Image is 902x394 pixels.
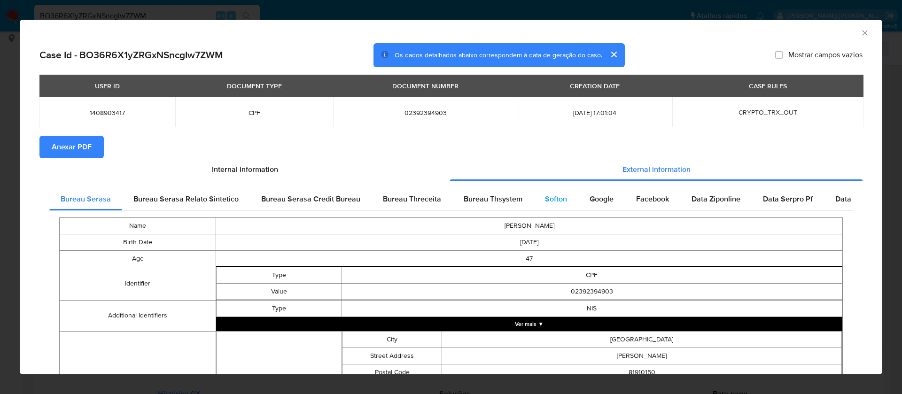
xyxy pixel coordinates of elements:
[442,331,842,348] td: [GEOGRAPHIC_DATA]
[342,348,442,364] td: Street Address
[387,78,464,94] div: DOCUMENT NUMBER
[89,78,125,94] div: USER ID
[395,50,602,60] span: Os dados detalhados abaixo correspondem à data de geração do caso.
[49,188,853,210] div: Detailed external info
[216,217,843,234] td: [PERSON_NAME]
[622,164,691,175] span: External information
[51,108,164,117] span: 1408903417
[636,193,669,204] span: Facebook
[39,49,223,61] h2: Case Id - BO36R6X1yZRGxNSncgIw7ZWM
[216,250,843,267] td: 47
[212,164,278,175] span: Internal information
[221,78,288,94] div: DOCUMENT TYPE
[39,158,863,181] div: Detailed info
[60,217,216,234] td: Name
[743,78,793,94] div: CASE RULES
[342,300,842,317] td: NIS
[133,193,239,204] span: Bureau Serasa Relato Sintetico
[52,137,92,157] span: Anexar PDF
[602,43,625,66] button: cerrar
[216,234,843,250] td: [DATE]
[835,193,885,204] span: Data Serpro Pj
[217,283,342,300] td: Value
[39,136,104,158] button: Anexar PDF
[61,193,111,204] span: Bureau Serasa
[383,193,441,204] span: Bureau Threceita
[788,50,863,60] span: Mostrar campos vazios
[216,317,842,331] button: Expand array
[20,20,882,374] div: closure-recommendation-modal
[529,108,661,117] span: [DATE] 17:01:04
[464,193,522,204] span: Bureau Thsystem
[442,364,842,380] td: 81910150
[860,28,869,37] button: Fechar a janela
[60,250,216,267] td: Age
[344,108,506,117] span: 02392394903
[60,267,216,300] td: Identifier
[442,348,842,364] td: [PERSON_NAME]
[217,267,342,283] td: Type
[60,300,216,331] td: Additional Identifiers
[564,78,625,94] div: CREATION DATE
[187,108,322,117] span: CPF
[775,51,783,59] input: Mostrar campos vazios
[590,193,614,204] span: Google
[763,193,813,204] span: Data Serpro Pf
[739,108,797,117] span: CRYPTO_TRX_OUT
[342,283,842,300] td: 02392394903
[217,300,342,317] td: Type
[692,193,740,204] span: Data Ziponline
[342,267,842,283] td: CPF
[60,234,216,250] td: Birth Date
[342,331,442,348] td: City
[545,193,567,204] span: Softon
[261,193,360,204] span: Bureau Serasa Credit Bureau
[342,364,442,380] td: Postal Code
